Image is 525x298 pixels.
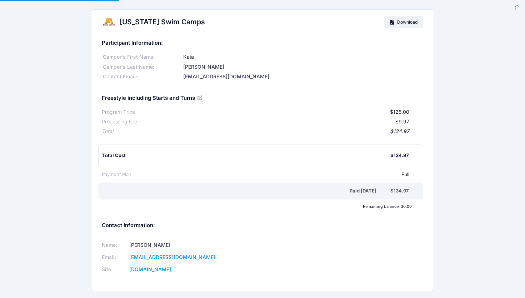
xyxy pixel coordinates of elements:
[390,109,409,115] span: $125.00
[102,264,127,276] td: Site:
[182,63,423,71] div: [PERSON_NAME]
[102,53,182,61] div: Camper's First Name:
[129,254,215,260] a: [EMAIL_ADDRESS][DOMAIN_NAME]
[390,152,409,159] div: $134.97
[102,63,182,71] div: Camper's Last Name:
[102,108,135,116] div: Program Price
[102,95,203,102] h5: Freestyle including Starts and Turns
[129,266,171,272] a: [DOMAIN_NAME]
[137,118,409,126] div: $9.97
[102,239,127,251] td: Name:
[127,239,253,251] td: [PERSON_NAME]
[102,223,423,229] h5: Contact Information:
[102,40,423,47] h5: Participant Information:
[120,18,205,26] h2: [US_STATE] Swim Camps
[384,16,423,28] a: Download
[102,152,390,159] div: Total Cost
[113,128,409,135] div: $134.97
[182,73,423,80] div: [EMAIL_ADDRESS][DOMAIN_NAME]
[102,118,137,126] div: Processing Fee
[131,171,409,178] div: Full
[197,94,203,101] a: View Registration Details
[103,187,390,195] div: Paid [DATE]
[390,187,409,195] div: $134.97
[102,73,182,80] div: Contact Email:
[102,251,127,264] td: Email:
[102,128,113,135] div: Total
[102,171,131,178] div: Payment Plan
[98,204,415,209] div: Remaining balance: $0.00
[182,53,423,61] div: Kaia
[397,19,417,25] span: Download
